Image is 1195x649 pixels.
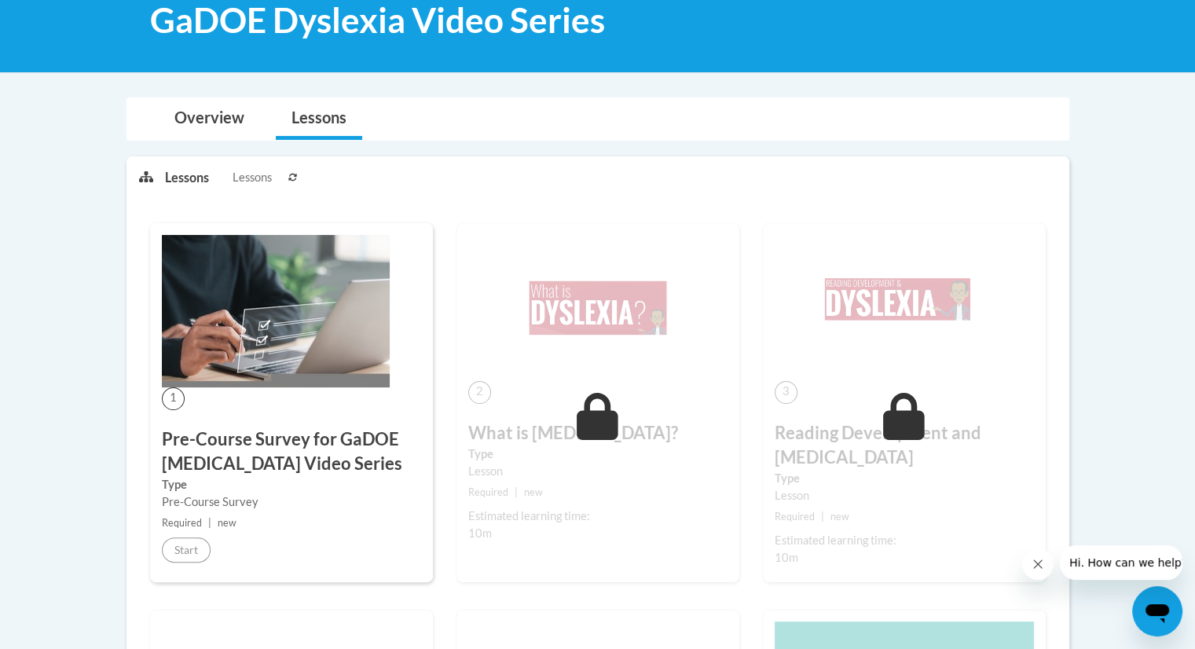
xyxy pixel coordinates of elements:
div: Pre-Course Survey [162,493,421,511]
span: new [830,511,849,522]
div: Estimated learning time: [775,532,1034,549]
span: 10m [775,551,798,564]
span: Lessons [233,169,272,186]
div: Estimated learning time: [468,508,728,525]
h3: Pre-Course Survey for GaDOE [MEDICAL_DATA] Video Series [162,427,421,476]
iframe: Button to launch messaging window [1132,586,1182,636]
span: 2 [468,381,491,404]
h3: What is [MEDICAL_DATA]? [468,421,728,445]
span: | [821,511,824,522]
span: 10m [468,526,492,540]
a: Overview [159,98,260,140]
span: | [515,486,518,498]
iframe: Close message [1022,548,1054,580]
img: Course Image [775,235,1034,381]
p: Lessons [165,169,209,186]
div: Lesson [468,463,728,480]
span: 3 [775,381,797,404]
label: Type [162,476,421,493]
label: Type [468,445,728,463]
button: Start [162,537,211,563]
img: Course Image [468,235,728,381]
a: Lessons [276,98,362,140]
h3: Reading Development and [MEDICAL_DATA] [775,421,1034,470]
div: Lesson [775,487,1034,504]
span: new [218,517,236,529]
span: 1 [162,387,185,410]
span: Required [775,511,815,522]
img: Course Image [162,235,390,387]
span: Required [162,517,202,529]
iframe: Message from company [1060,545,1182,580]
span: Required [468,486,508,498]
span: Hi. How can we help? [9,11,127,24]
span: | [208,517,211,529]
label: Type [775,470,1034,487]
span: new [524,486,543,498]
